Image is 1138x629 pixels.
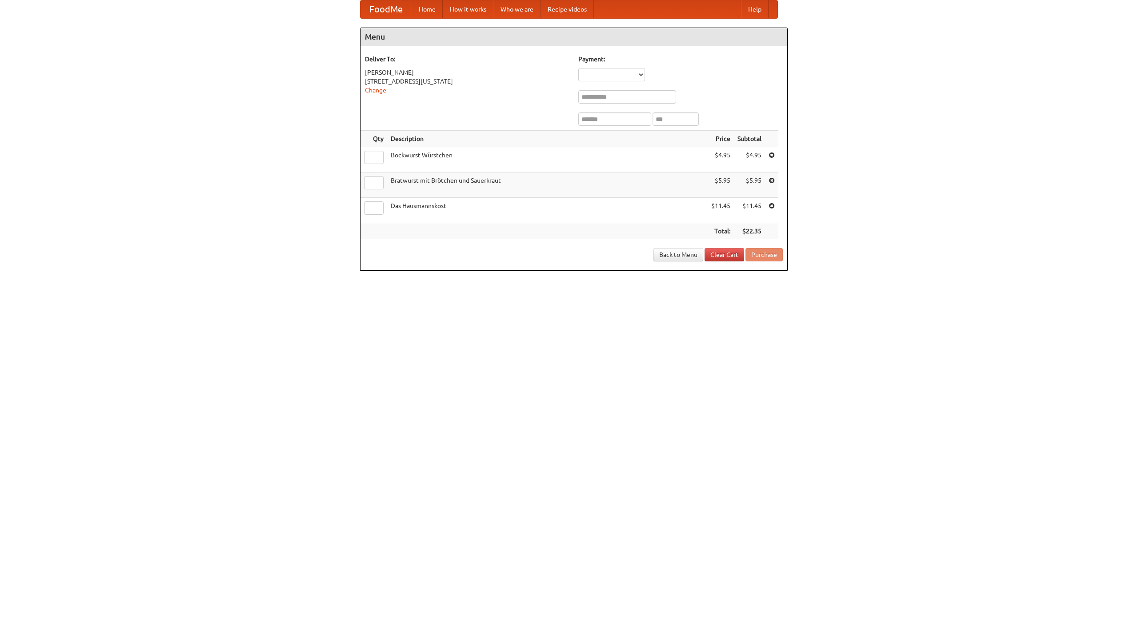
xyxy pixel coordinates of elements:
[705,248,744,261] a: Clear Cart
[361,131,387,147] th: Qty
[493,0,541,18] a: Who we are
[443,0,493,18] a: How it works
[734,172,765,198] td: $5.95
[412,0,443,18] a: Home
[361,0,412,18] a: FoodMe
[708,147,734,172] td: $4.95
[734,131,765,147] th: Subtotal
[734,223,765,240] th: $22.35
[387,147,708,172] td: Bockwurst Würstchen
[541,0,594,18] a: Recipe videos
[387,198,708,223] td: Das Hausmannskost
[734,147,765,172] td: $4.95
[365,77,569,86] div: [STREET_ADDRESS][US_STATE]
[741,0,769,18] a: Help
[361,28,787,46] h4: Menu
[708,198,734,223] td: $11.45
[387,131,708,147] th: Description
[734,198,765,223] td: $11.45
[365,68,569,77] div: [PERSON_NAME]
[387,172,708,198] td: Bratwurst mit Brötchen und Sauerkraut
[708,223,734,240] th: Total:
[578,55,783,64] h5: Payment:
[653,248,703,261] a: Back to Menu
[708,172,734,198] td: $5.95
[365,87,386,94] a: Change
[365,55,569,64] h5: Deliver To:
[708,131,734,147] th: Price
[745,248,783,261] button: Purchase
